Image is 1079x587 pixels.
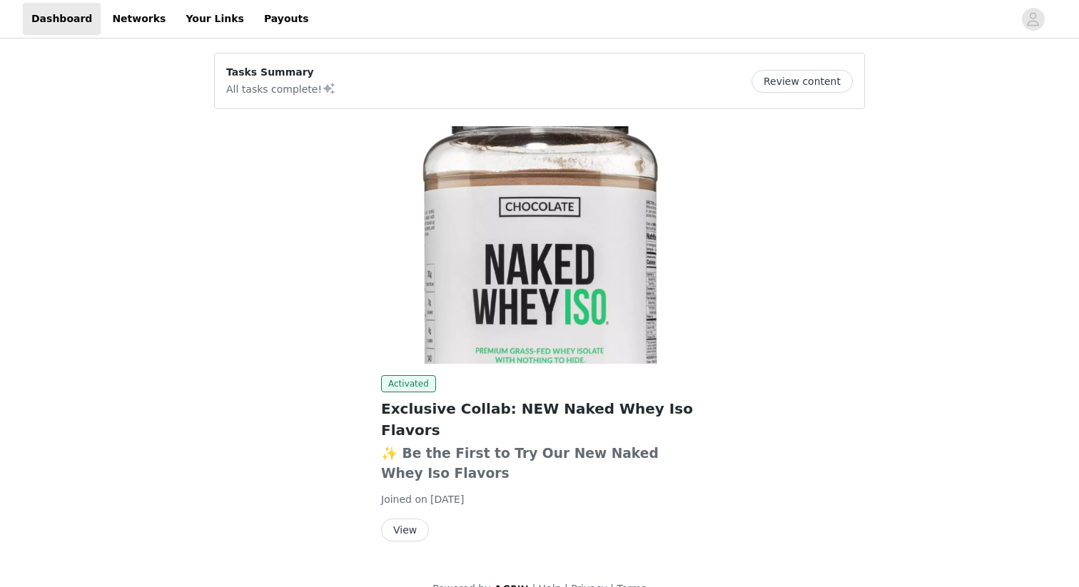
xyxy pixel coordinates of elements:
[430,494,464,505] span: [DATE]
[23,3,101,35] a: Dashboard
[1026,8,1040,31] div: avatar
[226,65,336,80] p: Tasks Summary
[381,375,436,392] span: Activated
[751,70,853,93] button: Review content
[381,519,429,541] button: View
[103,3,174,35] a: Networks
[255,3,318,35] a: Payouts
[381,126,698,364] img: Naked Nutrition
[177,3,253,35] a: Your Links
[381,525,429,536] a: View
[381,398,698,441] h2: Exclusive Collab: NEW Naked Whey Iso Flavors
[381,494,427,505] span: Joined on
[381,446,659,481] strong: ✨ Be the First to Try Our New Naked Whey Iso Flavors
[226,80,336,97] p: All tasks complete!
